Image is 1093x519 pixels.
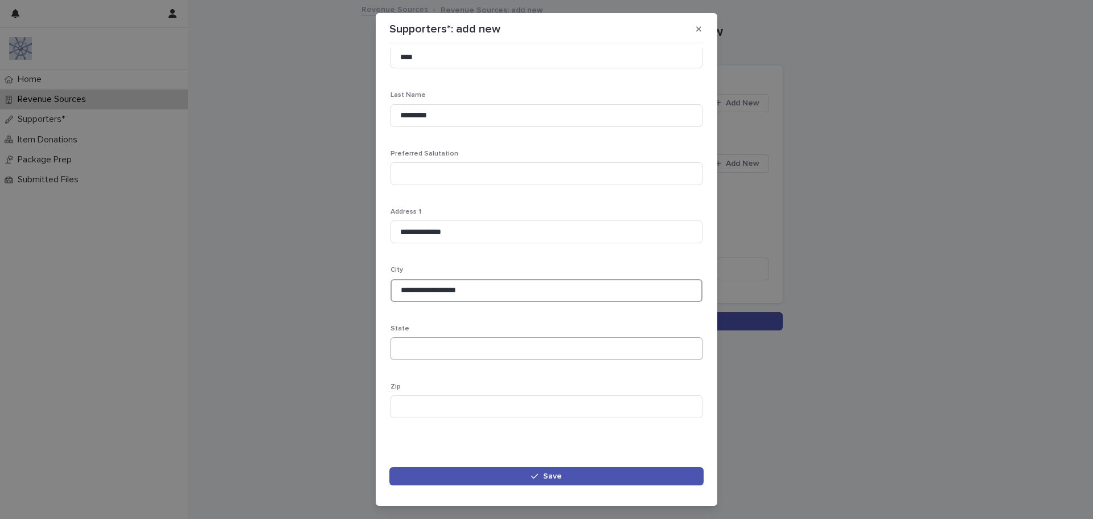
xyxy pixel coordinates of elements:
[391,209,421,215] span: Address 1
[391,325,409,332] span: State
[389,22,500,36] p: Supporters*: add new
[543,472,562,480] span: Save
[391,150,458,157] span: Preferred Salutation
[391,383,401,390] span: Zip
[391,267,403,273] span: City
[389,467,704,485] button: Save
[391,92,426,99] span: Last Name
